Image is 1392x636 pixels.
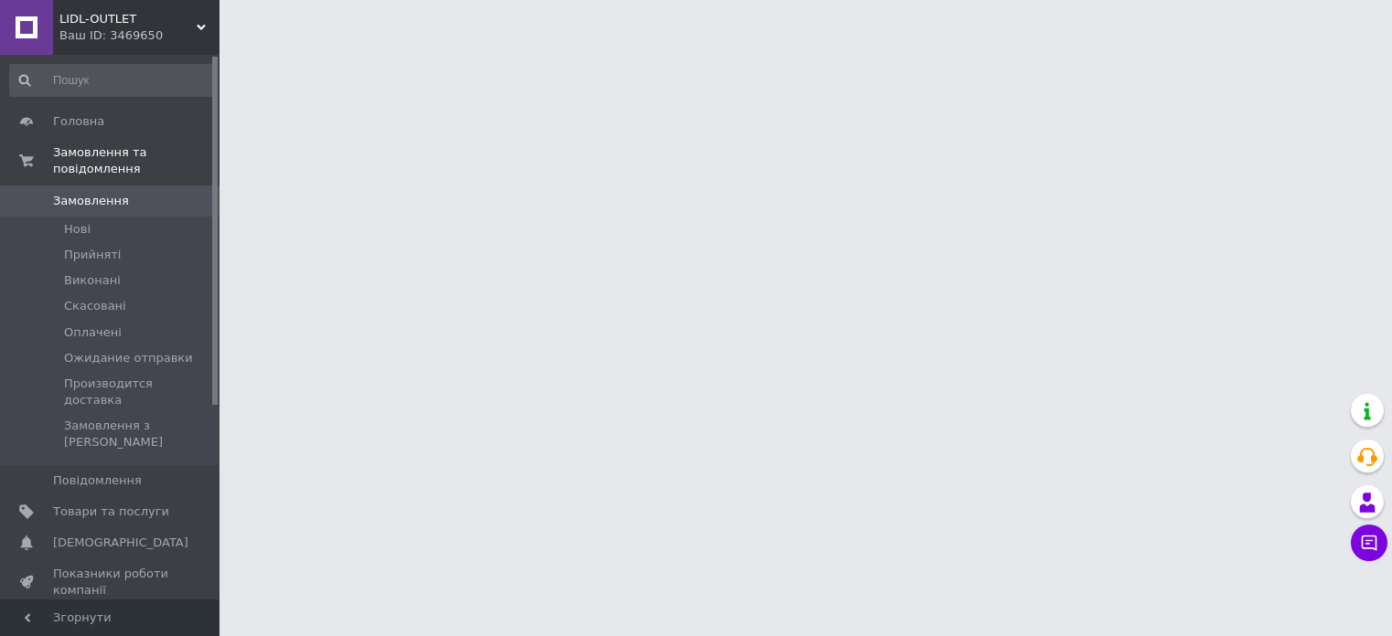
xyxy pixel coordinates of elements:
input: Пошук [9,64,216,97]
span: Скасовані [64,298,126,314]
span: [DEMOGRAPHIC_DATA] [53,535,188,551]
span: Товари та послуги [53,503,169,520]
span: LIDL-OUTLET [59,11,197,27]
span: Замовлення та повідомлення [53,144,220,177]
span: Производится доставка [64,376,214,408]
span: Оплачені [64,324,122,341]
span: Прийняті [64,247,121,263]
span: Виконані [64,272,121,289]
span: Показники роботи компанії [53,566,169,599]
span: Нові [64,221,91,238]
div: Ваш ID: 3469650 [59,27,220,44]
button: Чат з покупцем [1351,525,1387,561]
span: Замовлення [53,193,129,209]
span: Головна [53,113,104,130]
span: Повідомлення [53,472,142,489]
span: Ожидание отправки [64,350,193,366]
span: Замовлення з [PERSON_NAME] [64,418,214,450]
